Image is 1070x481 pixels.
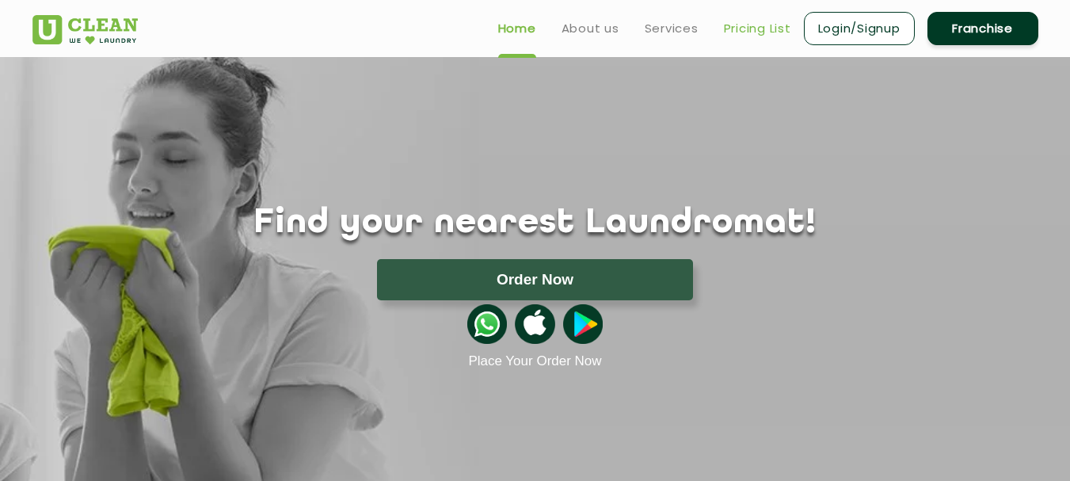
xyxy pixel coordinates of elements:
[468,353,601,369] a: Place Your Order Now
[515,304,554,344] img: apple-icon.png
[645,19,699,38] a: Services
[467,304,507,344] img: whatsappicon.png
[563,304,603,344] img: playstoreicon.png
[724,19,791,38] a: Pricing List
[377,259,693,300] button: Order Now
[927,12,1038,45] a: Franchise
[32,15,138,44] img: UClean Laundry and Dry Cleaning
[498,19,536,38] a: Home
[804,12,915,45] a: Login/Signup
[21,204,1050,243] h1: Find your nearest Laundromat!
[562,19,619,38] a: About us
